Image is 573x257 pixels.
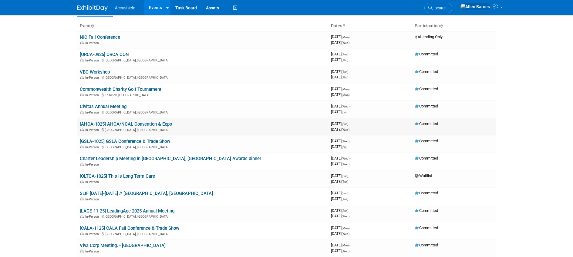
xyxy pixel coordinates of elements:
span: Committed [415,208,438,213]
div: [GEOGRAPHIC_DATA], [GEOGRAPHIC_DATA] [80,58,326,62]
span: Committed [415,87,438,91]
span: [DATE] [331,179,348,184]
span: [DATE] [331,231,349,236]
span: (Fri) [342,145,346,149]
a: NIC Fall Conference [80,35,120,40]
span: - [349,52,350,56]
span: (Wed) [342,128,349,131]
span: (Mon) [342,35,349,39]
span: (Sun) [342,122,348,126]
span: Committed [415,139,438,143]
span: - [349,121,350,126]
div: [GEOGRAPHIC_DATA], [GEOGRAPHIC_DATA] [80,214,326,219]
img: In-Person Event [80,76,84,79]
span: (Sun) [342,209,348,213]
div: Keswick, [GEOGRAPHIC_DATA] [80,92,326,97]
span: [DATE] [331,196,348,201]
span: In-Person [85,41,101,45]
span: [DATE] [331,226,351,230]
span: Committed [415,69,438,74]
span: [DATE] [331,121,350,126]
div: [GEOGRAPHIC_DATA], [GEOGRAPHIC_DATA] [80,110,326,114]
span: - [350,104,351,108]
a: [ORCA-0925] ORCA CON [80,52,129,57]
span: (Tue) [342,53,348,56]
span: [DATE] [331,191,350,195]
span: In-Person [85,110,101,114]
span: Committed [415,104,438,108]
img: In-Person Event [80,232,84,235]
span: (Sun) [342,192,348,195]
a: [CALA-1125] CALA Fall Conference & Trade Show [80,226,179,231]
span: (Mon) [342,87,349,91]
div: [GEOGRAPHIC_DATA], [GEOGRAPHIC_DATA] [80,231,326,236]
a: [GSLA-1025] GSLA Conference & Trade Show [80,139,170,144]
span: (Wed) [342,215,349,218]
span: In-Person [85,232,101,236]
a: [AHCA-1025] AHCA/NCAL Convention & Expo [80,121,172,127]
span: (Sun) [342,174,348,178]
a: Commonwealth Charity Golf Tournament [80,87,161,92]
th: Dates [329,21,412,31]
span: (Wed) [342,105,349,108]
span: - [350,139,351,143]
span: (Tue) [342,70,348,74]
span: (Fri) [342,110,346,114]
img: In-Person Event [80,215,84,218]
span: [DATE] [331,87,351,91]
span: [DATE] [331,69,350,74]
span: In-Person [85,249,101,253]
img: In-Person Event [80,128,84,131]
img: In-Person Event [80,249,84,252]
span: In-Person [85,93,101,97]
span: In-Person [85,180,101,184]
a: SLIF [DATE]-[DATE] // [GEOGRAPHIC_DATA], [GEOGRAPHIC_DATA] [80,191,213,196]
span: - [349,69,350,74]
img: In-Person Event [80,93,84,96]
span: [DATE] [331,249,349,253]
span: (Wed) [342,157,349,160]
img: In-Person Event [80,41,84,44]
span: [DATE] [331,35,351,39]
img: In-Person Event [80,180,84,183]
span: [DATE] [331,144,346,149]
span: - [350,156,351,160]
span: In-Person [85,215,101,219]
img: ExhibitDay [77,5,108,11]
span: (Wed) [342,249,349,253]
span: [DATE] [331,40,349,45]
span: Committed [415,226,438,230]
div: [GEOGRAPHIC_DATA], [GEOGRAPHIC_DATA] [80,144,326,149]
span: (Mon) [342,244,349,247]
span: (Thu) [342,76,348,79]
span: - [350,35,351,39]
a: [OLTCA-1025] This is Long Term Care [80,173,155,179]
span: (Thu) [342,58,348,62]
span: [DATE] [331,214,349,218]
span: [DATE] [331,173,350,178]
img: In-Person Event [80,58,84,61]
span: Committed [415,243,438,247]
span: (Wed) [342,140,349,143]
span: (Tue) [342,197,348,201]
span: In-Person [85,128,101,132]
span: In-Person [85,58,101,62]
span: In-Person [85,197,101,201]
span: [DATE] [331,58,348,62]
th: Participation [412,21,496,31]
th: Event [77,21,329,31]
span: [DATE] [331,208,350,213]
span: Search [433,6,447,10]
span: [DATE] [331,104,351,108]
a: Civitas Annual Meeting [80,104,126,109]
span: In-Person [85,145,101,149]
img: In-Person Event [80,145,84,148]
span: [DATE] [331,139,351,143]
span: [DATE] [331,162,349,166]
span: [DATE] [331,243,351,247]
a: Charter Leadership Meeting in [GEOGRAPHIC_DATA], [GEOGRAPHIC_DATA] Awards dinner [80,156,261,161]
span: Committed [415,52,438,56]
span: (Wed) [342,41,349,44]
span: Committed [415,121,438,126]
span: [DATE] [331,110,346,114]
